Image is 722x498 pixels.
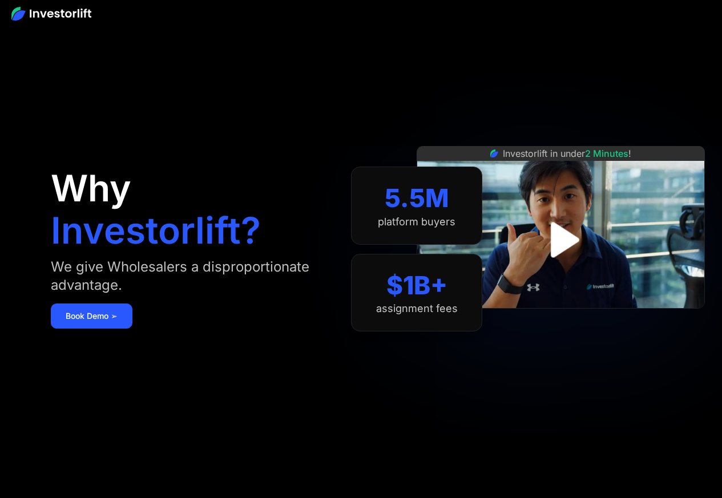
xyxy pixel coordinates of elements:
[51,258,329,294] div: We give Wholesalers a disproportionate advantage.
[51,212,261,249] h1: Investorlift?
[585,148,628,159] span: 2 Minutes
[376,302,458,315] div: assignment fees
[51,303,132,329] a: Book Demo ➢
[51,170,131,207] h1: Why
[378,216,455,228] div: platform buyers
[535,214,586,265] a: open lightbox
[503,147,631,160] div: Investorlift in under !
[386,270,447,301] div: $1B+
[385,183,449,213] div: 5.5M
[475,314,647,328] iframe: Customer reviews powered by Trustpilot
